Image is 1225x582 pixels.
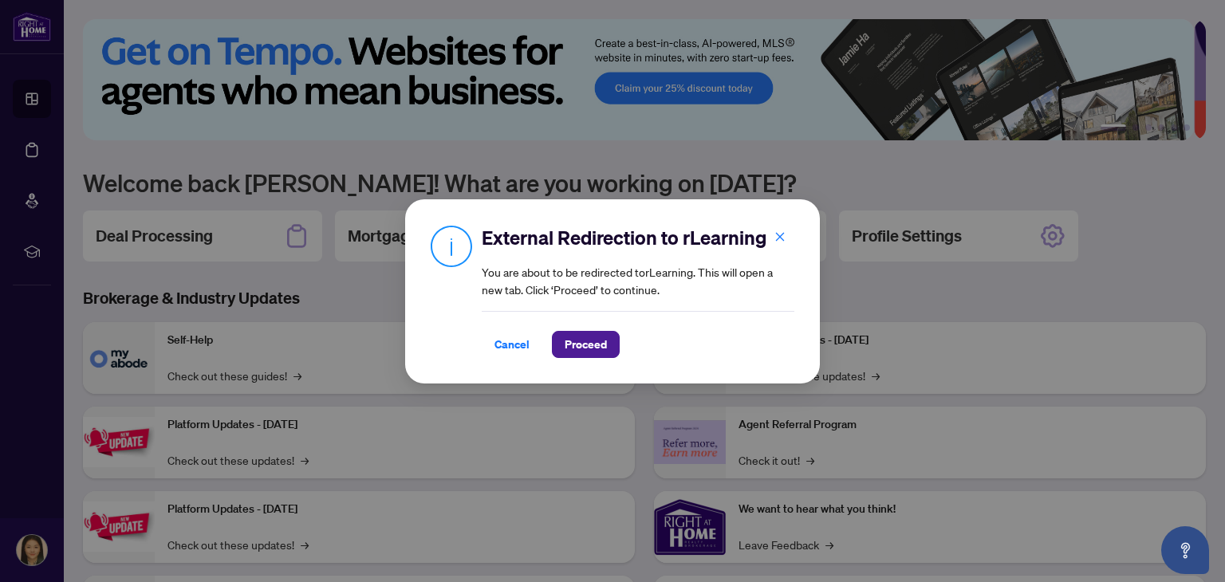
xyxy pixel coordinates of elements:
[552,331,620,358] button: Proceed
[431,225,472,267] img: Info Icon
[774,230,786,242] span: close
[482,225,794,358] div: You are about to be redirected to rLearning . This will open a new tab. Click ‘Proceed’ to continue.
[494,332,530,357] span: Cancel
[482,331,542,358] button: Cancel
[482,225,794,250] h2: External Redirection to rLearning
[565,332,607,357] span: Proceed
[1161,526,1209,574] button: Open asap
